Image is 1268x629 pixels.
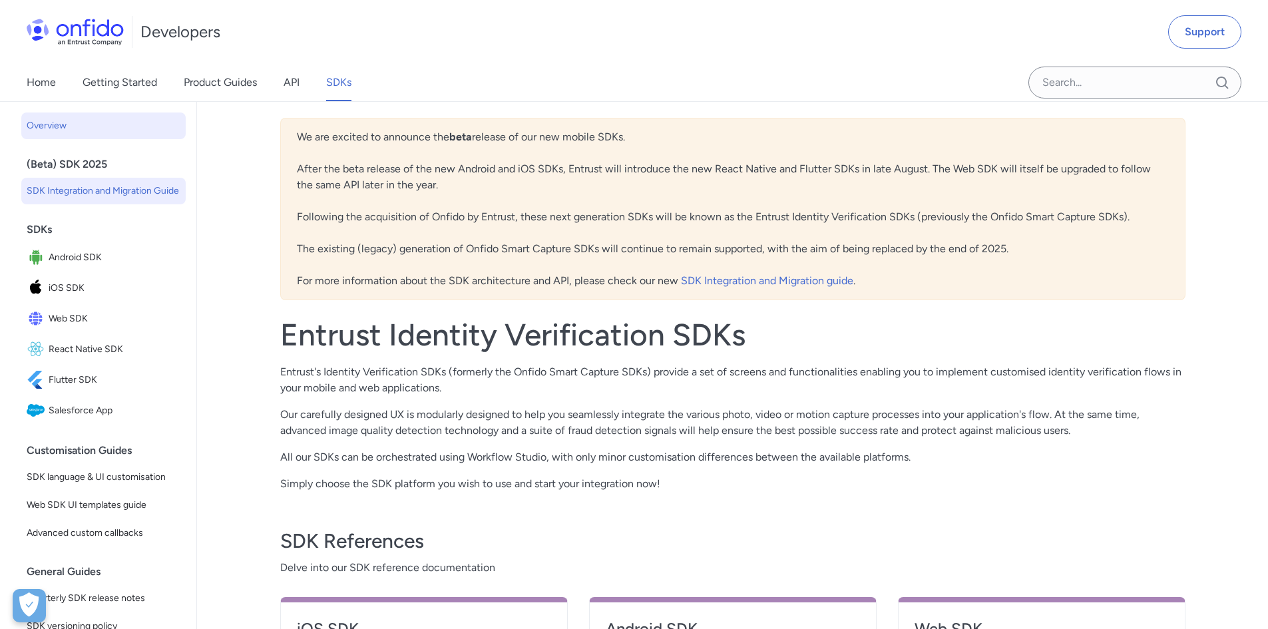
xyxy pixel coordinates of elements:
a: Web SDK UI templates guide [21,492,186,519]
a: Product Guides [184,64,257,101]
img: Onfido Logo [27,19,124,45]
div: Customisation Guides [27,437,191,464]
h1: Developers [140,21,220,43]
a: IconSalesforce AppSalesforce App [21,396,186,425]
div: SDKs [27,216,191,243]
a: SDK Integration and Migration Guide [21,178,186,204]
a: IconFlutter SDKFlutter SDK [21,365,186,395]
b: beta [449,130,472,143]
div: General Guides [27,558,191,585]
a: Getting Started [83,64,157,101]
span: iOS SDK [49,279,180,298]
span: Android SDK [49,248,180,267]
a: SDKs [326,64,351,101]
span: Quarterly SDK release notes [27,590,180,606]
span: Overview [27,118,180,134]
div: Cookie Preferences [13,589,46,622]
a: API [284,64,300,101]
span: Salesforce App [49,401,180,420]
img: IconReact Native SDK [27,340,49,359]
span: SDK Integration and Migration Guide [27,183,180,199]
img: IconAndroid SDK [27,248,49,267]
input: Onfido search input field [1028,67,1241,99]
p: Simply choose the SDK platform you wish to use and start your integration now! [280,476,1185,492]
a: Quarterly SDK release notes [21,585,186,612]
span: Web SDK [49,310,180,328]
p: Our carefully designed UX is modularly designed to help you seamlessly integrate the various phot... [280,407,1185,439]
div: We are excited to announce the release of our new mobile SDKs. After the beta release of the new ... [280,118,1185,300]
a: IconAndroid SDKAndroid SDK [21,243,186,272]
h3: SDK References [280,528,1185,554]
a: IconiOS SDKiOS SDK [21,274,186,303]
span: Flutter SDK [49,371,180,389]
img: IconSalesforce App [27,401,49,420]
span: SDK language & UI customisation [27,469,180,485]
button: Open Preferences [13,589,46,622]
h1: Entrust Identity Verification SDKs [280,316,1185,353]
a: SDK language & UI customisation [21,464,186,491]
span: Delve into our SDK reference documentation [280,560,1185,576]
img: IconFlutter SDK [27,371,49,389]
a: Support [1168,15,1241,49]
a: SDK Integration and Migration guide [681,274,853,287]
a: Overview [21,112,186,139]
a: IconReact Native SDKReact Native SDK [21,335,186,364]
span: Web SDK UI templates guide [27,497,180,513]
a: IconWeb SDKWeb SDK [21,304,186,333]
span: React Native SDK [49,340,180,359]
img: IconWeb SDK [27,310,49,328]
div: (Beta) SDK 2025 [27,151,191,178]
span: Advanced custom callbacks [27,525,180,541]
p: Entrust's Identity Verification SDKs (formerly the Onfido Smart Capture SDKs) provide a set of sc... [280,364,1185,396]
a: Home [27,64,56,101]
a: Advanced custom callbacks [21,520,186,546]
p: All our SDKs can be orchestrated using Workflow Studio, with only minor customisation differences... [280,449,1185,465]
img: IconiOS SDK [27,279,49,298]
